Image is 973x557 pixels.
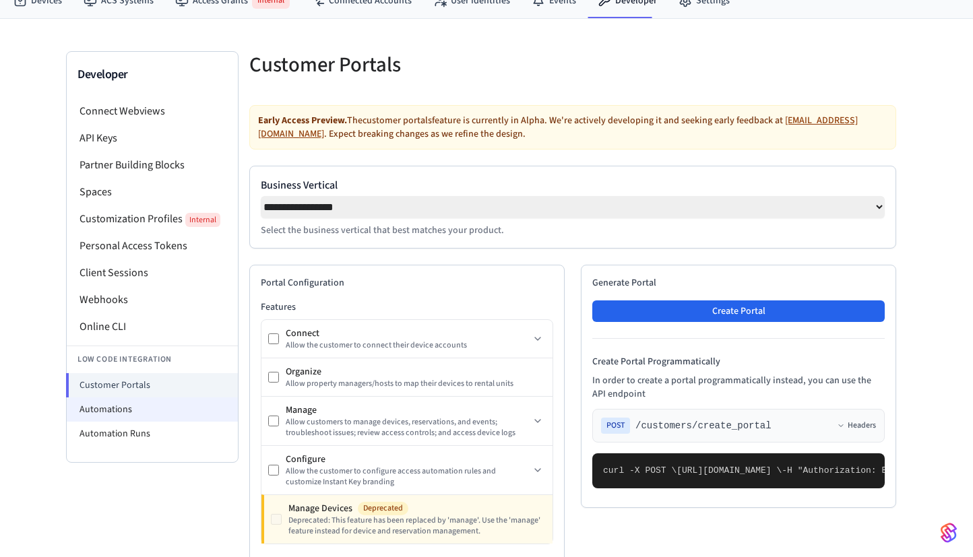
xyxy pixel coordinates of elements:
li: Automations [67,397,238,422]
h2: Generate Portal [592,276,885,290]
li: Customization Profiles [67,205,238,232]
li: Customer Portals [66,373,238,397]
li: Spaces [67,178,238,205]
li: Webhooks [67,286,238,313]
div: Connect [286,327,530,340]
button: Create Portal [592,300,885,322]
li: Low Code Integration [67,346,238,373]
li: Personal Access Tokens [67,232,238,259]
div: Manage Devices [288,502,546,515]
p: In order to create a portal programmatically instead, you can use the API endpoint [592,374,885,401]
li: Online CLI [67,313,238,340]
li: Connect Webviews [67,98,238,125]
li: Client Sessions [67,259,238,286]
button: Headers [837,420,876,431]
div: Allow property managers/hosts to map their devices to rental units [286,379,546,389]
strong: Early Access Preview. [258,114,347,127]
h3: Developer [77,65,227,84]
h5: Customer Portals [249,51,565,79]
p: Select the business vertical that best matches your product. [261,224,885,237]
a: [EMAIL_ADDRESS][DOMAIN_NAME] [258,114,858,141]
h4: Create Portal Programmatically [592,355,885,368]
span: curl -X POST \ [603,465,677,476]
img: SeamLogoGradient.69752ec5.svg [941,522,957,544]
div: Configure [286,453,530,466]
li: API Keys [67,125,238,152]
div: Allow customers to manage devices, reservations, and events; troubleshoot issues; review access c... [286,417,530,438]
li: Partner Building Blocks [67,152,238,178]
div: The customer portals feature is currently in Alpha. We're actively developing it and seeking earl... [249,105,896,150]
div: Manage [286,403,530,417]
span: Internal [185,213,220,227]
li: Automation Runs [67,422,238,446]
span: Deprecated [358,502,408,515]
div: Allow the customer to configure access automation rules and customize Instant Key branding [286,466,530,488]
span: /customers/create_portal [635,419,772,432]
div: Deprecated: This feature has been replaced by 'manage'. Use the 'manage' feature instead for devi... [288,515,546,537]
span: [URL][DOMAIN_NAME] \ [677,465,782,476]
div: Organize [286,365,546,379]
div: Allow the customer to connect their device accounts [286,340,530,351]
label: Business Vertical [261,177,885,193]
span: POST [601,418,630,434]
h3: Features [261,300,553,314]
h2: Portal Configuration [261,276,553,290]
